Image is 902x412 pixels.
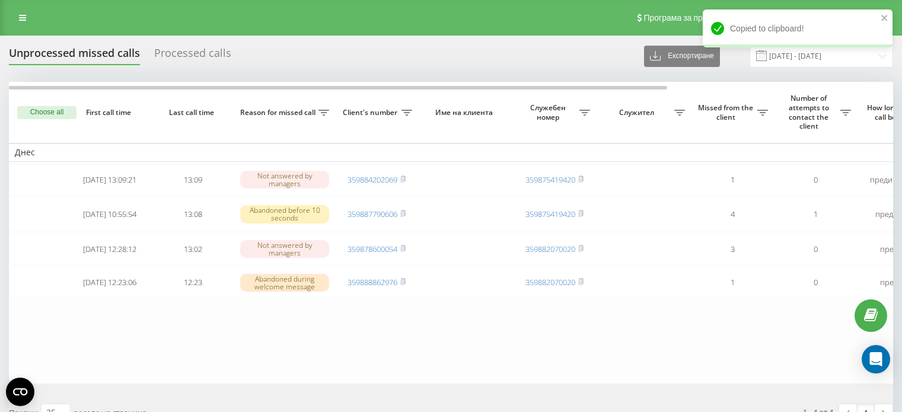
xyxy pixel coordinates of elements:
div: Open Intercom Messenger [862,345,890,373]
td: [DATE] 12:28:12 [68,234,151,265]
span: Last call time [161,108,225,117]
td: 1 [691,164,774,196]
td: 13:09 [151,164,234,196]
td: 12:23 [151,267,234,298]
div: Copied to clipboard! [703,9,893,47]
button: close [881,13,889,24]
td: 13:08 [151,197,234,231]
span: Reason for missed call [240,108,318,117]
a: 359878600054 [348,244,397,254]
span: Missed from the client [697,103,757,122]
div: Unprocessed missed calls [9,47,140,65]
td: 1 [774,197,857,231]
td: 0 [774,267,857,298]
span: Number of attempts to contact the client [780,94,840,130]
td: [DATE] 12:23:06 [68,267,151,298]
td: 3 [691,234,774,265]
td: 4 [691,197,774,231]
td: 0 [774,234,857,265]
a: 359875419420 [525,174,575,185]
div: Not answered by managers [240,240,329,258]
a: 359875419420 [525,209,575,219]
a: 359882070020 [525,244,575,254]
span: Client's number [341,108,401,117]
a: 359888862976 [348,277,397,288]
div: Processed calls [154,47,231,65]
a: 359882070020 [525,277,575,288]
div: Abandoned during welcome message [240,274,329,292]
span: Служител [602,108,674,117]
a: 359884202069 [348,174,397,185]
button: Open CMP widget [6,378,34,406]
td: [DATE] 10:55:54 [68,197,151,231]
button: Choose all [17,106,77,119]
span: Програма за препоръки [643,13,734,23]
button: Експортиране [644,46,720,67]
div: Abandoned before 10 seconds [240,205,329,223]
a: 359887790606 [348,209,397,219]
td: [DATE] 13:09:21 [68,164,151,196]
td: 13:02 [151,234,234,265]
span: Служебен номер [519,103,579,122]
span: First call time [78,108,142,117]
td: 0 [774,164,857,196]
div: Not answered by managers [240,171,329,189]
td: 1 [691,267,774,298]
span: Име на клиента [428,108,503,117]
